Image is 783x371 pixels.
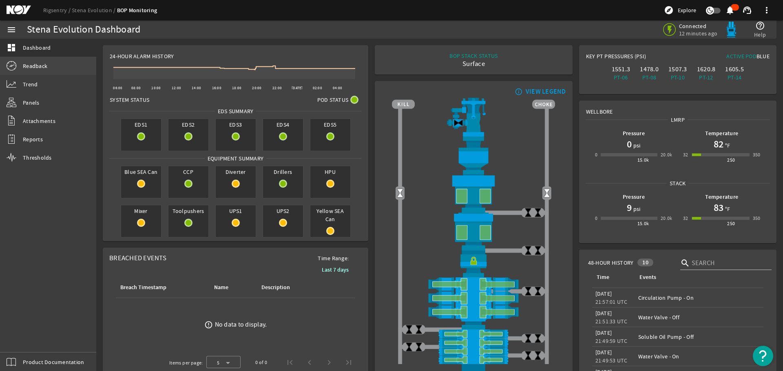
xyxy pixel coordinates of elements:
div: 0 of 0 [255,358,267,367]
img: Valve2Close.png [453,118,463,128]
div: 15.0k [637,156,649,164]
span: Diverter [216,166,256,178]
div: Name [213,283,250,292]
div: 1605.5 [722,65,747,73]
div: 1620.8 [694,65,719,73]
div: 20.0k [661,151,672,159]
span: Help [754,31,766,39]
img: Valve2Open.png [395,189,405,198]
img: ValveClose.png [533,351,543,360]
div: Soluble Oil Pump - Off [638,333,760,341]
div: BOP STACK STATUS [449,52,498,60]
span: CCP [168,166,208,178]
img: ValveClose.png [533,334,543,343]
img: LowerAnnularOpen.png [392,213,555,250]
div: Water Valve - Off [638,313,760,321]
span: EDS1 [121,119,161,130]
div: PT-06 [608,73,633,81]
div: PT-14 [722,73,747,81]
div: No data to display. [215,321,267,329]
mat-icon: explore [664,5,674,15]
text: 12:00 [172,86,181,90]
img: FlexJoint.png [392,136,555,174]
img: Bluepod.svg [723,22,739,38]
legacy-datetime-component: 21:49:53 UTC [595,357,628,364]
img: ValveClose.png [533,246,543,255]
span: °F [723,141,730,149]
div: 32 [683,214,688,222]
img: ValveClose.png [404,342,414,352]
img: RiserConnectorLock.png [392,250,555,277]
span: UPS2 [263,205,303,217]
text: 02:00 [313,86,322,90]
mat-icon: dashboard [7,43,16,53]
legacy-datetime-component: [DATE] [595,349,612,356]
div: 250 [727,220,735,228]
div: Wellbore [580,101,776,116]
mat-icon: support_agent [742,5,752,15]
b: Last 7 days [322,266,349,274]
legacy-datetime-component: 21:57:01 UTC [595,298,628,305]
text: [DATE] [292,86,303,90]
legacy-datetime-component: [DATE] [595,290,612,297]
img: ShearRamOpen.png [392,305,555,319]
span: Active Pod [726,53,756,60]
legacy-datetime-component: [DATE] [595,310,612,317]
span: Pod Status [317,96,349,104]
span: Stack [667,179,688,187]
span: Panels [23,99,40,107]
mat-icon: notifications [725,5,735,15]
span: Equipment Summary [205,154,266,162]
text: 16:00 [212,86,221,90]
span: EDS3 [216,119,256,130]
text: 04:00 [333,86,342,90]
span: 12 minutes ago [679,30,718,37]
div: Description [261,283,290,292]
div: Breach Timestamp [120,283,166,292]
span: Yellow SEA Can [310,205,350,225]
mat-icon: help_outline [755,21,765,31]
h1: 9 [627,201,632,214]
img: PipeRamOpen.png [392,347,555,356]
span: Attachments [23,117,55,125]
input: Search [692,258,765,268]
div: Stena Evolution Dashboard [27,26,140,34]
img: RiserAdapter.png [392,98,555,136]
text: 22:00 [272,86,282,90]
div: Description [260,283,319,292]
div: 10 [637,259,653,266]
span: Readback [23,62,47,70]
span: Blue SEA Can [121,166,161,178]
div: PT-12 [694,73,719,81]
div: 32 [683,151,688,159]
img: ValveClose.png [523,246,533,255]
span: EDS2 [168,119,208,130]
img: ValveClose.png [533,208,543,217]
button: more_vert [757,0,776,20]
span: EDS SUMMARY [215,107,257,115]
text: 14:00 [192,86,201,90]
legacy-datetime-component: 21:49:59 UTC [595,337,628,345]
a: Stena Evolution [72,7,117,14]
div: 1551.3 [608,65,633,73]
text: 20:00 [252,86,261,90]
div: 15.0k [637,220,649,228]
button: Last 7 days [315,262,355,277]
div: PT-08 [637,73,662,81]
img: PipeRamOpen.png [392,356,555,364]
span: psi [632,141,641,149]
div: Water Valve - On [638,352,760,360]
div: Items per page: [169,359,203,367]
span: psi [632,205,641,213]
mat-icon: menu [7,25,16,35]
div: Circulation Pump - On [638,294,760,302]
span: LMRP [668,116,688,124]
img: BopBodyShearBottom.png [392,319,555,329]
b: Pressure [623,193,645,201]
text: 10:00 [151,86,161,90]
div: VIEW LEGEND [526,88,566,96]
img: PipeRamOpen.png [392,329,555,338]
span: 24-Hour Alarm History [110,52,174,60]
div: 350 [753,151,761,159]
button: Explore [661,4,699,17]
